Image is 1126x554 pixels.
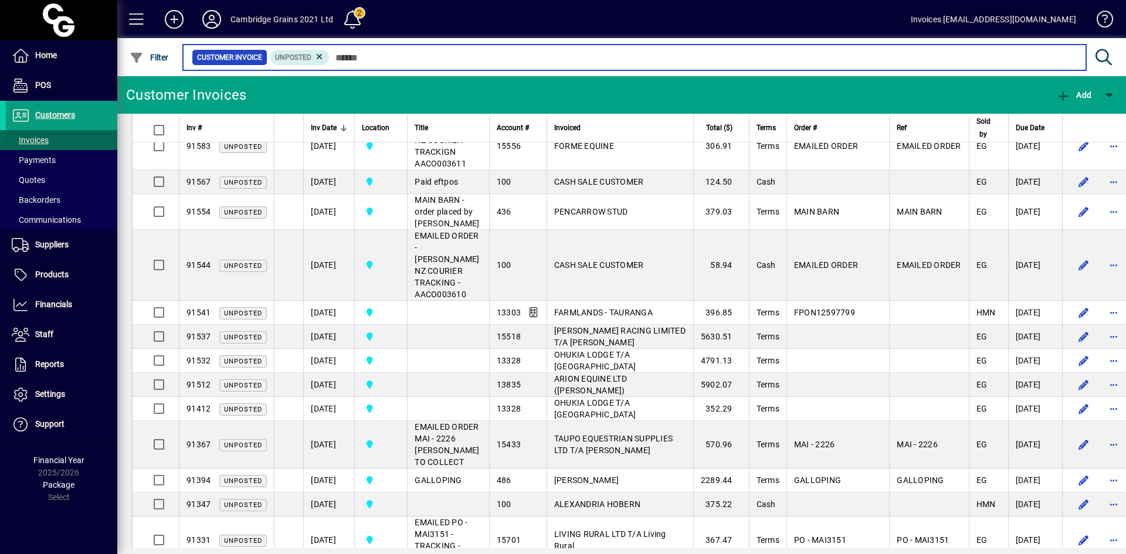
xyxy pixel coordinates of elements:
[693,123,749,170] td: 306.91
[12,215,81,225] span: Communications
[224,382,262,389] span: Unposted
[554,374,627,395] span: ARION EQUINE LTD ([PERSON_NAME])
[497,404,521,413] span: 13328
[897,121,961,134] div: Ref
[976,177,988,186] span: EG
[6,320,117,349] a: Staff
[224,179,262,186] span: Unposted
[12,195,60,205] span: Backorders
[35,270,69,279] span: Products
[1074,202,1093,221] button: Edit
[275,53,311,62] span: Unposted
[1105,531,1124,549] button: More options
[362,175,400,188] span: Cambridge Grains 2021 Ltd
[6,260,117,290] a: Products
[497,207,511,216] span: 436
[1105,435,1124,454] button: More options
[1056,90,1091,100] span: Add
[1105,256,1124,274] button: More options
[693,373,749,397] td: 5902.07
[1008,468,1062,492] td: [DATE]
[693,397,749,421] td: 352.29
[976,260,988,270] span: EG
[693,301,749,325] td: 396.85
[362,121,389,134] span: Location
[186,440,211,449] span: 91367
[6,150,117,170] a: Payments
[706,121,732,134] span: Total ($)
[1105,471,1124,490] button: More options
[303,349,354,373] td: [DATE]
[362,378,400,391] span: Cambridge Grains 2021 Ltd
[976,440,988,449] span: EG
[911,10,1076,29] div: Invoices [EMAIL_ADDRESS][DOMAIN_NAME]
[897,440,938,449] span: MAI - 2226
[6,190,117,210] a: Backorders
[126,86,246,104] div: Customer Invoices
[554,260,644,270] span: CASH SALE CUSTOMER
[12,155,56,165] span: Payments
[693,230,749,301] td: 58.94
[757,380,779,389] span: Terms
[35,359,64,369] span: Reports
[224,537,262,545] span: Unposted
[794,207,839,216] span: MAIN BARN
[554,398,636,419] span: OHUKIA LODGE T/A [GEOGRAPHIC_DATA]
[1105,172,1124,191] button: More options
[693,349,749,373] td: 4791.13
[224,209,262,216] span: Unposted
[186,141,211,151] span: 91583
[186,121,267,134] div: Inv #
[1074,172,1093,191] button: Edit
[497,121,529,134] span: Account #
[554,177,644,186] span: CASH SALE CUSTOMER
[303,492,354,516] td: [DATE]
[224,501,262,509] span: Unposted
[35,389,65,399] span: Settings
[976,356,988,365] span: EG
[35,80,51,90] span: POS
[497,141,521,151] span: 15556
[1105,351,1124,370] button: More options
[497,308,521,317] span: 13303
[6,230,117,260] a: Suppliers
[224,406,262,413] span: Unposted
[303,230,354,301] td: [DATE]
[362,259,400,271] span: Cambridge Grains 2021 Ltd
[794,475,841,485] span: GALLOPING
[186,121,202,134] span: Inv #
[1074,495,1093,514] button: Edit
[186,177,211,186] span: 91567
[362,354,400,367] span: Cambridge Grains 2021 Ltd
[311,121,347,134] div: Inv Date
[193,9,230,30] button: Profile
[976,404,988,413] span: EG
[897,260,961,270] span: EMAILED ORDER
[415,195,479,228] span: MAIN BARN - order placed by [PERSON_NAME]
[976,115,991,141] span: Sold by
[303,123,354,170] td: [DATE]
[497,440,521,449] span: 15433
[1074,351,1093,370] button: Edit
[757,475,779,485] span: Terms
[554,141,614,151] span: FORME EQUINE
[976,535,988,545] span: EG
[554,326,686,347] span: [PERSON_NAME] RACING LIMITED T/A [PERSON_NAME]
[976,308,996,317] span: HMN
[1016,121,1055,134] div: Due Date
[897,475,944,485] span: GALLOPING
[6,71,117,100] a: POS
[362,533,400,546] span: Cambridge Grains 2021 Ltd
[224,334,262,341] span: Unposted
[415,475,462,485] span: GALLOPING
[554,121,686,134] div: Invoiced
[1105,375,1124,394] button: More options
[757,177,776,186] span: Cash
[497,499,511,509] span: 100
[897,207,942,216] span: MAIN BARN
[897,141,961,151] span: EMAILED ORDER
[794,121,817,134] span: Order #
[230,10,333,29] div: Cambridge Grains 2021 Ltd
[976,207,988,216] span: EG
[1074,137,1093,155] button: Edit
